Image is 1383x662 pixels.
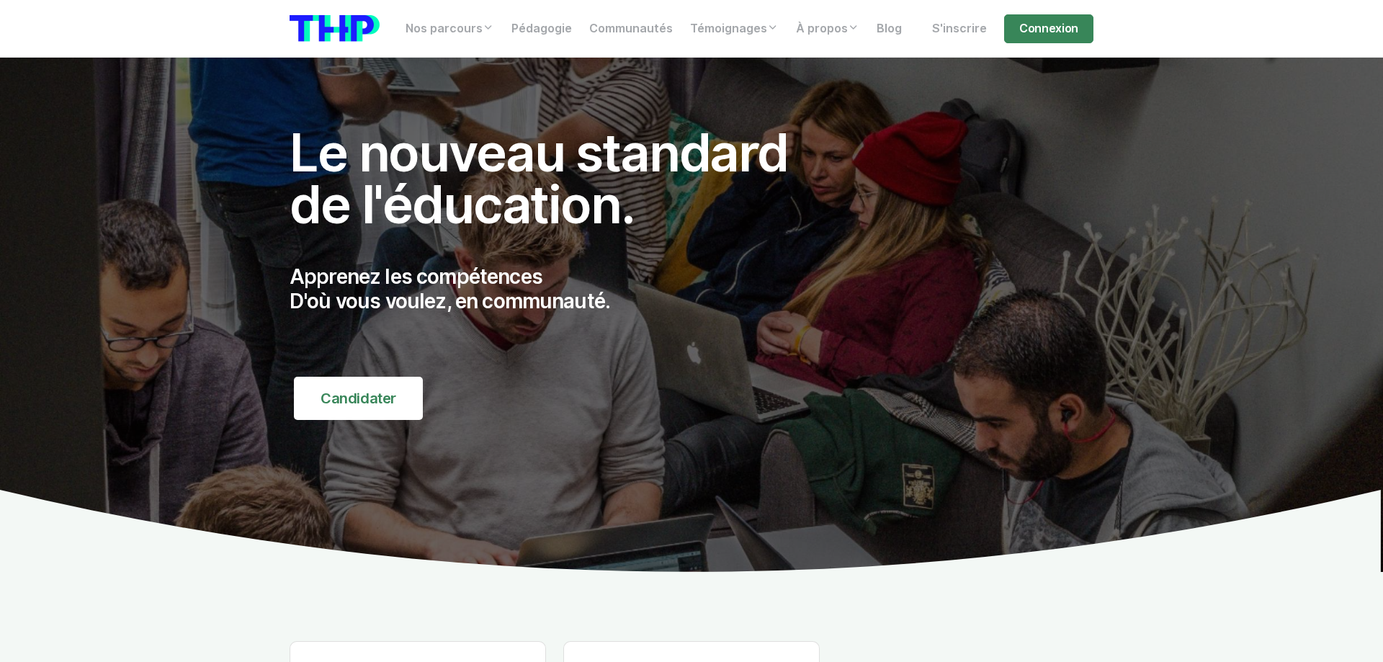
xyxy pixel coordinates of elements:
h1: Le nouveau standard de l'éducation. [290,127,820,231]
img: logo [290,15,380,42]
a: À propos [787,14,868,43]
a: Connexion [1004,14,1093,43]
a: Communautés [581,14,681,43]
a: Pédagogie [503,14,581,43]
a: Témoignages [681,14,787,43]
a: Candidater [294,377,423,420]
a: S'inscrire [923,14,995,43]
a: Blog [868,14,910,43]
a: Nos parcours [397,14,503,43]
p: Apprenez les compétences D'où vous voulez, en communauté. [290,265,820,313]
